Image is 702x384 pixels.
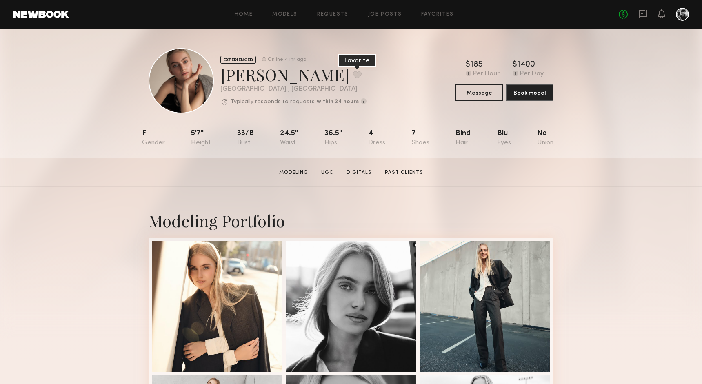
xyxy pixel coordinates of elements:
div: [GEOGRAPHIC_DATA] , [GEOGRAPHIC_DATA] [220,86,367,93]
div: Per Hour [473,71,500,78]
button: Book model [506,84,553,101]
b: within 24 hours [317,99,359,105]
a: Models [272,12,297,17]
div: $ [466,61,470,69]
div: 24.5" [280,130,298,146]
a: Home [235,12,253,17]
p: Typically responds to requests [231,99,315,105]
div: 4 [368,130,385,146]
div: Blnd [455,130,471,146]
a: Digitals [343,169,375,176]
a: Past Clients [382,169,427,176]
a: UGC [318,169,337,176]
div: Per Day [520,71,544,78]
div: $ [513,61,517,69]
a: Requests [317,12,349,17]
a: Modeling [276,169,311,176]
div: 7 [412,130,429,146]
div: 36.5" [324,130,342,146]
div: 5'7" [191,130,211,146]
button: Message [455,84,503,101]
div: [PERSON_NAME] [220,64,367,85]
div: Modeling Portfolio [149,210,553,231]
a: Job Posts [368,12,402,17]
div: EXPERIENCED [220,56,256,64]
div: 1400 [517,61,535,69]
a: Favorites [421,12,453,17]
div: F [142,130,165,146]
div: Blu [497,130,511,146]
div: 33/b [237,130,254,146]
div: Online < 1hr ago [268,57,306,62]
div: No [537,130,553,146]
div: 185 [470,61,483,69]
